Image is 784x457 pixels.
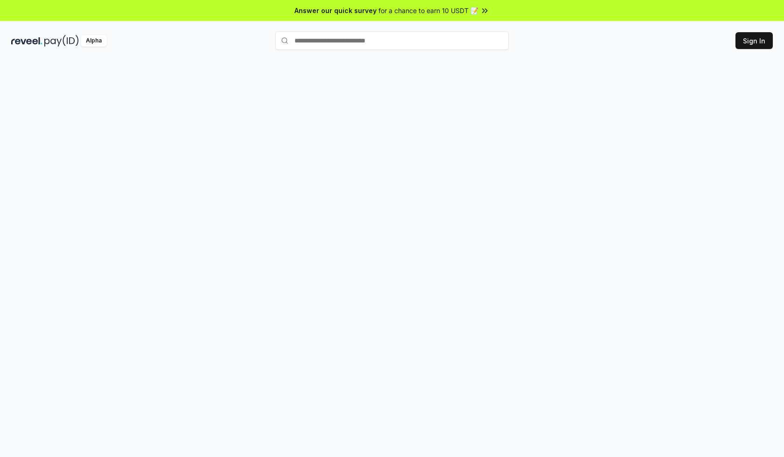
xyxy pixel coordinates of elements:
[735,32,773,49] button: Sign In
[44,35,79,47] img: pay_id
[378,6,478,15] span: for a chance to earn 10 USDT 📝
[81,35,107,47] div: Alpha
[11,35,42,47] img: reveel_dark
[294,6,377,15] span: Answer our quick survey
